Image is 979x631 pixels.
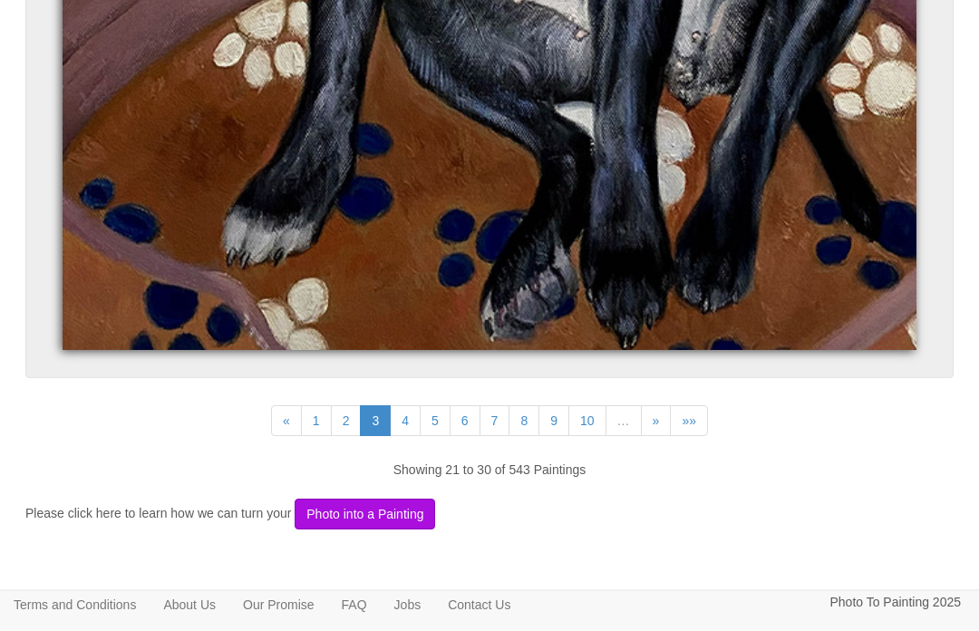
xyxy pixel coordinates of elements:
a: » [641,406,672,437]
a: « [271,406,302,437]
p: Please click here to learn how we can turn your [25,500,954,530]
a: FAQ [328,591,381,618]
a: About Us [150,591,229,618]
a: 3 [360,406,391,437]
a: Photo into a Painting [291,507,435,521]
a: Contact Us [434,591,524,618]
a: … [606,406,642,437]
a: 5 [420,406,451,437]
a: 2 [331,406,362,437]
button: Photo into a Painting [295,500,435,530]
p: Photo To Painting 2025 [829,591,961,614]
a: Our Promise [229,591,328,618]
a: 4 [390,406,421,437]
a: 1 [301,406,332,437]
a: 9 [538,406,569,437]
a: »» [670,406,708,437]
p: Showing 21 to 30 of 543 Paintings [25,460,954,482]
a: 10 [568,406,606,437]
a: 7 [480,406,510,437]
a: Jobs [381,591,435,618]
a: 8 [509,406,539,437]
a: 6 [450,406,480,437]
